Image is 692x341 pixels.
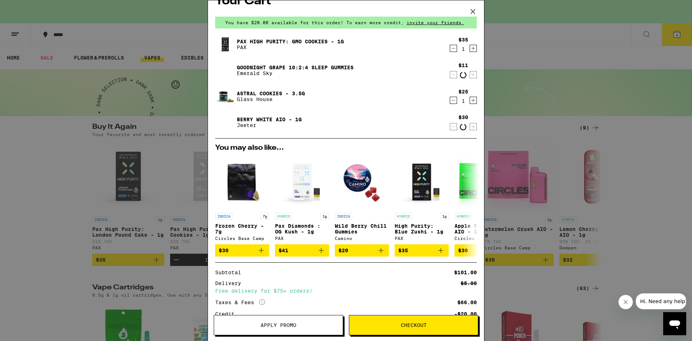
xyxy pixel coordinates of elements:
button: Increment [470,45,477,52]
div: Camino [335,236,389,241]
button: Decrement [450,97,457,104]
button: Increment [470,97,477,104]
div: Taxes & Fees [215,299,265,306]
p: Emerald Sky [237,70,354,76]
a: Open page for Pax Diamonds : OG Kush - 1g from PAX [275,155,329,244]
p: 1g [320,213,329,219]
span: $30 [458,248,468,253]
div: You have $20.00 available for this order! To earn more credit,invite your friends. [215,17,477,29]
span: Apply Promo [261,323,296,328]
img: PAX - High Purity: Blue Zushi - 1g [395,155,449,209]
button: Decrement [450,123,457,130]
div: 1 [458,98,468,104]
button: Add to bag [335,244,389,257]
a: Pax High Purity: GMO Cookies - 1g [237,39,344,44]
p: Glass House [237,96,305,102]
p: HYBRID [275,213,292,219]
a: Open page for Apple Fritter AIO - 1g from Circles Base Camp [454,155,509,244]
button: Apply Promo [214,315,343,335]
p: Jeeter [237,122,302,128]
p: Wild Berry Chill Gummies [335,223,389,235]
iframe: Button to launch messaging window [663,312,686,335]
p: HYBRID [454,213,472,219]
p: Frozen Cherry - 7g [215,223,269,235]
span: $20 [338,248,348,253]
a: Open page for Wild Berry Chill Gummies from Camino [335,155,389,244]
div: PAX [395,236,449,241]
h2: You may also like... [215,144,477,152]
p: 7g [261,213,269,219]
p: INDICA [215,213,232,219]
div: Credit [215,311,240,316]
span: $41 [279,248,288,253]
span: Checkout [401,323,427,328]
img: Circles Base Camp - Frozen Cherry - 7g [215,155,269,209]
img: Goodnight Grape 10:2:4 Sleep Gummies [215,60,235,80]
button: Decrement [450,45,457,52]
button: Checkout [349,315,478,335]
div: $11 [458,62,468,68]
div: Circles Base Camp [215,236,269,241]
button: Add to bag [215,244,269,257]
button: Add to bag [395,244,449,257]
a: Astral Cookies - 3.5g [237,91,305,96]
p: INDICA [335,213,352,219]
div: $35 [458,37,468,43]
button: Add to bag [275,244,329,257]
div: $66.00 [457,300,477,305]
span: $30 [219,248,229,253]
img: Berry White AIO - 1g [215,112,235,132]
p: HYBRID [395,213,412,219]
button: Increment [470,71,477,78]
div: Free delivery for $75+ orders! [215,288,477,293]
iframe: Message from company [636,293,686,309]
img: Astral Cookies - 3.5g [215,86,235,106]
button: Decrement [450,71,457,78]
div: Delivery [215,281,246,286]
a: Berry White AIO - 1g [237,117,302,122]
div: PAX [275,236,329,241]
img: PAX - Pax Diamonds : OG Kush - 1g [275,155,329,209]
img: Pax High Purity: GMO Cookies - 1g [215,34,235,54]
div: Subtotal [215,270,246,275]
img: Circles Base Camp - Apple Fritter AIO - 1g [454,155,509,209]
button: Increment [470,123,477,130]
a: Open page for Frozen Cherry - 7g from Circles Base Camp [215,155,269,244]
span: invite your friends. [404,20,467,25]
div: $25 [458,89,468,95]
span: $35 [398,248,408,253]
p: 1g [440,213,449,219]
img: Camino - Wild Berry Chill Gummies [335,155,389,209]
p: PAX [237,44,344,50]
p: High Purity: Blue Zushi - 1g [395,223,449,235]
div: Circles Base Camp [454,236,509,241]
div: -$20.00 [454,311,477,316]
a: Open page for High Purity: Blue Zushi - 1g from PAX [395,155,449,244]
div: $5.00 [461,281,477,286]
div: 1 [458,46,468,52]
span: You have $20.00 available for this order! To earn more credit, [225,20,404,25]
span: Hi. Need any help? [4,5,52,11]
p: Apple Fritter AIO - 1g [454,223,509,235]
div: $30 [458,114,468,120]
a: Goodnight Grape 10:2:4 Sleep Gummies [237,65,354,70]
button: Add to bag [454,244,509,257]
iframe: Close message [618,295,633,309]
div: $101.00 [454,270,477,275]
p: Pax Diamonds : OG Kush - 1g [275,223,329,235]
